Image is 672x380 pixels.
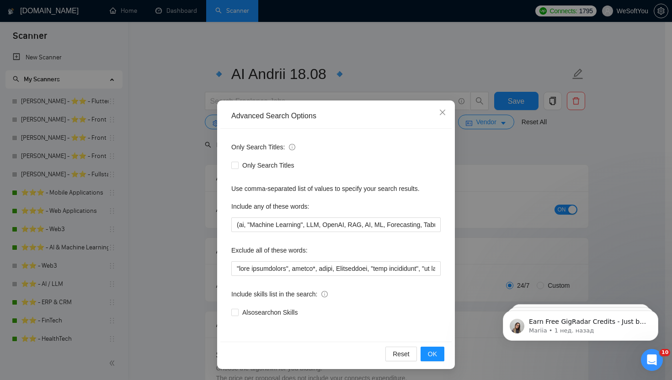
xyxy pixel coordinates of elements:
button: Reset [385,347,417,361]
span: 10 [660,349,670,356]
span: info-circle [289,144,295,150]
label: Include any of these words: [231,199,309,214]
span: Reset [393,349,410,359]
span: close [439,109,446,116]
span: info-circle [321,291,328,297]
span: Only Search Titles: [231,142,295,152]
div: Advanced Search Options [231,111,441,121]
button: OK [421,347,444,361]
button: Close [430,100,455,125]
span: Include skills list in the search: [231,289,328,299]
span: OK [428,349,437,359]
div: Use comma-separated list of values to specify your search results. [231,184,441,194]
span: Only Search Titles [239,160,298,170]
iframe: Intercom notifications сообщение [489,291,672,355]
iframe: Intercom live chat [641,349,663,371]
label: Exclude all of these words: [231,243,308,258]
span: Also search on Skills [239,307,301,317]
